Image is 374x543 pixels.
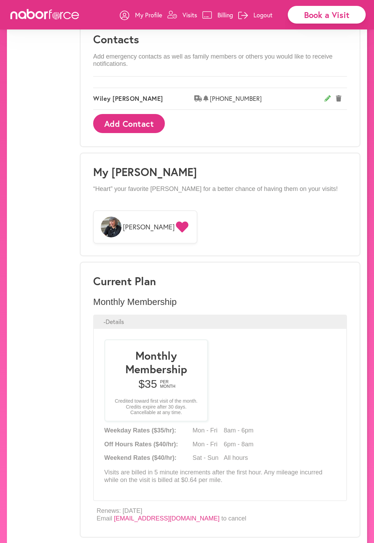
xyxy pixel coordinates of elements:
[97,507,246,522] p: Renews: [DATE] Email to cancel
[93,33,347,46] h3: Contacts
[253,11,273,19] p: Logout
[104,469,336,484] p: Visits are billed in 5 minute increments after the first hour. Any mileage incurred while on the ...
[110,410,202,415] p: Cancellable at any time.
[135,11,162,19] p: My Profile
[193,454,224,462] span: Sat - Sun
[167,5,197,25] a: Visits
[123,223,175,231] span: [PERSON_NAME]
[152,454,177,461] span: ($ 40 /hr):
[110,404,202,410] p: Credits expire after 30 days.
[217,11,233,19] p: Billing
[224,441,255,448] span: 6pm - 8am
[104,454,191,462] span: Weekend Rates
[93,185,347,193] p: “Heart” your favorite [PERSON_NAME] for a better chance of having them on your visits!
[182,11,197,19] p: Visits
[101,217,122,237] img: OLV0GnvSnC4MS5hdrRlf
[93,274,347,288] h3: Current Plan
[93,53,347,68] p: Add emergency contacts as well as family members or others you would like to receive notifications.
[224,427,255,435] span: 8am - 6pm
[93,114,165,133] button: Add Contact
[152,427,176,434] span: ($ 35 /hr):
[114,515,220,522] a: [EMAIL_ADDRESS][DOMAIN_NAME]
[104,441,191,448] span: Off Hours Rates
[110,377,202,391] p: $ 35
[210,95,324,103] span: [PHONE_NUMBER]
[120,5,162,25] a: My Profile
[193,427,224,435] span: Mon - Fri
[202,5,233,25] a: Billing
[93,297,347,307] p: Monthly Membership
[93,165,347,178] h1: My [PERSON_NAME]
[153,441,178,448] span: ($ 40 /hr):
[110,398,202,404] p: Credited toward first visit of the month.
[238,5,273,25] a: Logout
[93,315,347,329] div: - Details
[160,380,174,389] span: per month
[104,427,191,435] span: Weekday Rates
[193,441,224,448] span: Mon - Fri
[110,349,202,376] h3: Monthly Membership
[288,6,366,24] div: Book a Visit
[224,454,255,462] span: All hours
[93,95,194,103] span: Wiley [PERSON_NAME]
